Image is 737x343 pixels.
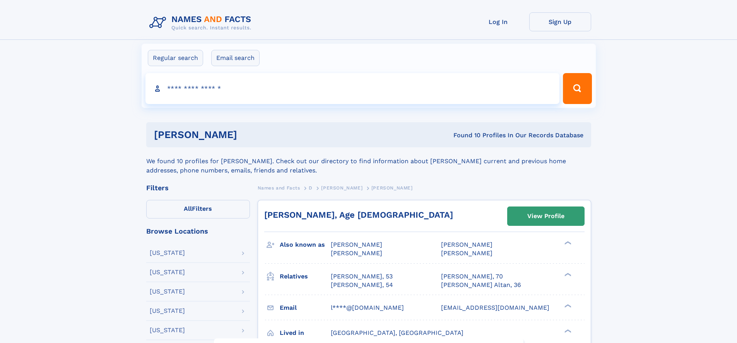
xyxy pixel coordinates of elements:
span: [EMAIL_ADDRESS][DOMAIN_NAME] [441,304,549,311]
span: All [184,205,192,212]
a: [PERSON_NAME], 70 [441,272,503,281]
h3: Relatives [280,270,331,283]
a: [PERSON_NAME] Altan, 36 [441,281,521,289]
div: View Profile [527,207,564,225]
a: Log In [467,12,529,31]
div: Filters [146,184,250,191]
div: ❯ [563,272,572,277]
a: View Profile [508,207,584,225]
span: [PERSON_NAME] [441,241,492,248]
a: [PERSON_NAME] [321,183,363,193]
button: Search Button [563,73,592,104]
a: [PERSON_NAME], 53 [331,272,393,281]
input: search input [145,73,560,104]
div: [US_STATE] [150,308,185,314]
img: Logo Names and Facts [146,12,258,33]
span: [PERSON_NAME] [441,249,492,257]
span: [PERSON_NAME] [321,185,363,191]
label: Email search [211,50,260,66]
div: ❯ [563,303,572,308]
div: ❯ [563,241,572,246]
a: Names and Facts [258,183,300,193]
h3: Also known as [280,238,331,251]
a: D [309,183,313,193]
a: [PERSON_NAME], 54 [331,281,393,289]
span: [PERSON_NAME] [331,249,382,257]
span: [GEOGRAPHIC_DATA], [GEOGRAPHIC_DATA] [331,329,463,336]
div: [US_STATE] [150,327,185,333]
a: Sign Up [529,12,591,31]
div: [US_STATE] [150,269,185,275]
div: [US_STATE] [150,250,185,256]
div: [US_STATE] [150,288,185,295]
span: [PERSON_NAME] [371,185,413,191]
span: D [309,185,313,191]
div: Browse Locations [146,228,250,235]
h3: Lived in [280,326,331,340]
label: Regular search [148,50,203,66]
a: [PERSON_NAME], Age [DEMOGRAPHIC_DATA] [264,210,453,220]
div: ❯ [563,328,572,333]
h3: Email [280,301,331,314]
label: Filters [146,200,250,218]
div: We found 10 profiles for [PERSON_NAME]. Check out our directory to find information about [PERSON... [146,147,591,175]
div: Found 10 Profiles In Our Records Database [345,131,583,140]
h1: [PERSON_NAME] [154,130,345,140]
span: [PERSON_NAME] [331,241,382,248]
